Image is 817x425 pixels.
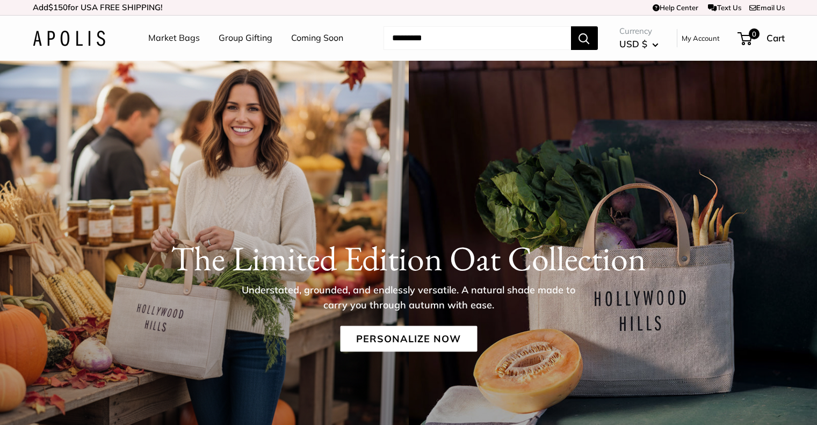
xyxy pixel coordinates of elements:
[234,282,583,312] p: Understated, grounded, and endlessly versatile. A natural shade made to carry you through autumn ...
[219,30,272,46] a: Group Gifting
[340,326,477,351] a: Personalize Now
[148,30,200,46] a: Market Bags
[291,30,343,46] a: Coming Soon
[653,3,698,12] a: Help Center
[708,3,741,12] a: Text Us
[33,237,785,278] h1: The Limited Edition Oat Collection
[739,30,785,47] a: 0 Cart
[619,24,659,39] span: Currency
[619,35,659,53] button: USD $
[384,26,571,50] input: Search...
[33,31,105,46] img: Apolis
[571,26,598,50] button: Search
[682,32,720,45] a: My Account
[48,2,68,12] span: $150
[619,38,647,49] span: USD $
[748,28,759,39] span: 0
[749,3,785,12] a: Email Us
[767,32,785,44] span: Cart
